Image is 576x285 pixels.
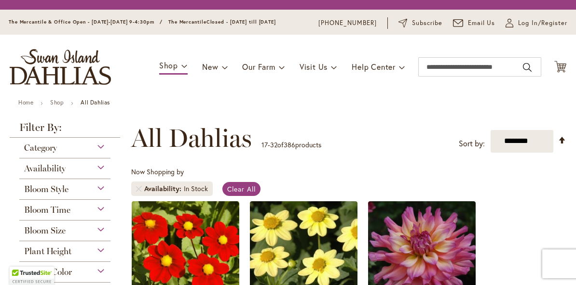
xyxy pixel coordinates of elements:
span: Now Shopping by [131,167,184,176]
span: All Dahlias [131,124,252,153]
span: Shop [159,60,178,70]
span: Our Farm [242,62,275,72]
a: Shop [50,99,64,106]
a: Email Us [453,18,495,28]
div: TrustedSite Certified [10,267,54,285]
span: Bloom Size [24,225,66,236]
span: Help Center [352,62,396,72]
a: Remove Availability In Stock [136,186,142,192]
span: Closed - [DATE] till [DATE] [206,19,276,25]
label: Sort by: [459,135,485,153]
span: Visit Us [300,62,328,72]
span: Availability [144,184,184,194]
span: Category [24,142,57,153]
a: Clear All [222,182,261,196]
a: Log In/Register [506,18,567,28]
button: Search [523,60,532,75]
strong: Filter By: [10,122,120,138]
span: Bloom Time [24,205,70,215]
span: Availability [24,163,66,174]
span: Subscribe [412,18,442,28]
span: 17 [261,140,268,149]
a: Subscribe [398,18,442,28]
span: Clear All [227,184,256,194]
span: Bloom Style [24,184,69,194]
a: store logo [10,49,111,85]
span: 32 [270,140,277,149]
div: In Stock [184,184,208,194]
span: New [202,62,218,72]
span: 386 [284,140,295,149]
strong: All Dahlias [81,99,110,106]
p: - of products [261,137,321,153]
a: [PHONE_NUMBER] [318,18,377,28]
span: Email Us [468,18,495,28]
span: Log In/Register [518,18,567,28]
span: Plant Height [24,246,71,257]
span: The Mercantile & Office Open - [DATE]-[DATE] 9-4:30pm / The Mercantile [9,19,206,25]
a: Home [18,99,33,106]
